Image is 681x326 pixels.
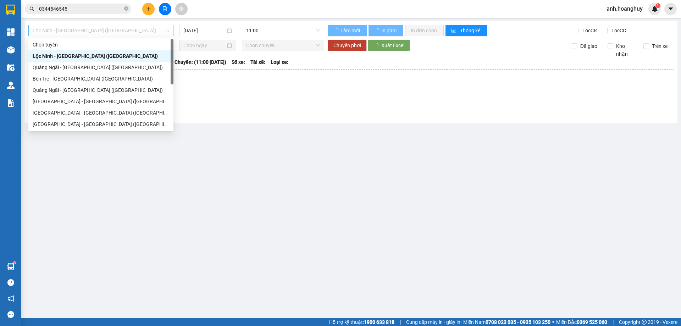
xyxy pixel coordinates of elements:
span: loading [374,28,380,33]
img: warehouse-icon [7,82,15,89]
div: Sài Gòn - Quảng Ngãi (Hàng Hoá) [28,96,173,107]
div: Lộc Ninh - [GEOGRAPHIC_DATA] ([GEOGRAPHIC_DATA]) [33,52,169,60]
img: warehouse-icon [7,64,15,71]
button: Làm mới [328,25,367,36]
span: Cung cấp máy in - giấy in: [406,318,461,326]
button: In phơi [369,25,403,36]
span: ⚪️ [552,321,554,324]
span: bar-chart [451,28,457,34]
div: Lộc Ninh - Quảng Ngãi (Hàng Hóa) [28,50,173,62]
input: Tìm tên, số ĐT hoặc mã đơn [39,5,123,13]
span: Hỗ trợ kỹ thuật: [329,318,394,326]
span: Thống kê [460,27,481,34]
button: Chuyển phơi [328,40,367,51]
button: In đơn chọn [405,25,444,36]
button: bar-chartThống kê [445,25,487,36]
div: Chọn tuyến [28,39,173,50]
button: plus [142,3,155,15]
span: close-circle [124,6,128,12]
span: Đã giao [577,42,600,50]
span: In phơi [381,27,398,34]
span: caret-down [668,6,674,12]
span: Số xe: [232,58,245,66]
span: search [29,6,34,11]
input: 13/08/2025 [183,27,226,34]
span: aim [179,6,184,11]
div: Bến Tre - [GEOGRAPHIC_DATA] ([GEOGRAPHIC_DATA]) [33,75,169,83]
img: icon-new-feature [652,6,658,12]
button: file-add [159,3,171,15]
span: Trên xe [649,42,670,50]
span: Lộc Ninh - Quảng Ngãi (Hàng Hóa) [33,25,169,36]
span: Lọc CR [580,27,598,34]
img: logo-vxr [6,5,15,15]
div: [GEOGRAPHIC_DATA] - [GEOGRAPHIC_DATA] ([GEOGRAPHIC_DATA]) [33,109,169,117]
div: Quảng Ngãi - Bến Tre (Hàng Hoá) [28,84,173,96]
span: Loại xe: [271,58,288,66]
div: [GEOGRAPHIC_DATA] - [GEOGRAPHIC_DATA] ([GEOGRAPHIC_DATA]) [33,120,169,128]
span: loading [333,28,339,33]
div: [GEOGRAPHIC_DATA] - [GEOGRAPHIC_DATA] ([GEOGRAPHIC_DATA]) [33,98,169,105]
button: caret-down [664,3,677,15]
div: Quảng Ngãi - Lộc Ninh (Hàng Hóa) [28,107,173,118]
span: Làm mới [340,27,361,34]
span: close-circle [124,6,128,11]
span: Miền Bắc [556,318,607,326]
span: Tài xế: [250,58,265,66]
span: question-circle [7,279,14,286]
button: Xuất Excel [368,40,410,51]
strong: 1900 633 818 [364,319,394,325]
span: Chọn chuyến [246,40,320,51]
span: 1 [657,3,659,8]
div: Quảng Ngãi - [GEOGRAPHIC_DATA] ([GEOGRAPHIC_DATA]) [33,86,169,94]
img: dashboard-icon [7,28,15,36]
span: copyright [642,320,647,325]
span: | [613,318,614,326]
span: anh.hoanghuy [601,4,648,13]
sup: 1 [13,262,16,264]
div: Quảng Ngãi - Tây Ninh (Hàng Hoá) [28,118,173,130]
span: Miền Nam [463,318,550,326]
span: Kho nhận [613,42,638,58]
span: notification [7,295,14,302]
span: file-add [162,6,167,11]
strong: 0369 525 060 [577,319,607,325]
span: Lọc CC [609,27,627,34]
img: solution-icon [7,99,15,107]
div: Bến Tre - Quảng Ngãi (Hàng Hoá) [28,73,173,84]
div: Quảng Ngãi - [GEOGRAPHIC_DATA] ([GEOGRAPHIC_DATA]) [33,63,169,71]
div: Chọn tuyến [33,41,169,49]
sup: 1 [655,3,660,8]
strong: 0708 023 035 - 0935 103 250 [486,319,550,325]
img: warehouse-icon [7,46,15,54]
input: Chọn ngày [183,42,226,49]
span: plus [146,6,151,11]
span: 11:00 [246,25,320,36]
img: warehouse-icon [7,263,15,270]
span: Chuyến: (11:00 [DATE]) [175,58,226,66]
span: message [7,311,14,318]
button: aim [175,3,188,15]
span: | [400,318,401,326]
div: Quảng Ngãi - Sài Gòn (Hàng Hoá) [28,62,173,73]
